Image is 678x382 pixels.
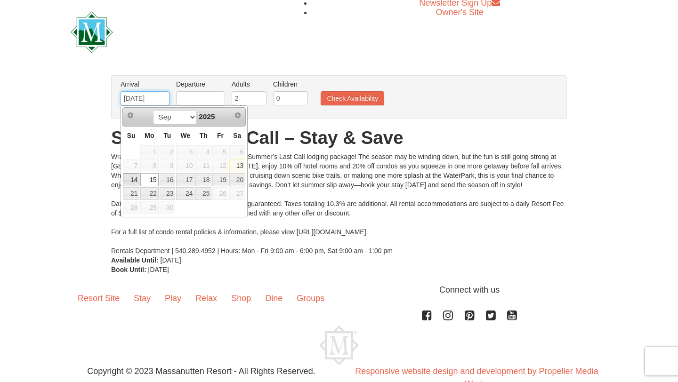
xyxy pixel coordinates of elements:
[71,20,286,42] a: Massanutten Resort
[122,173,140,187] td: available
[195,187,212,201] td: available
[212,173,228,186] a: 19
[273,80,308,89] label: Children
[217,132,224,139] span: Friday
[436,8,484,17] a: Owner's Site
[176,173,195,187] td: available
[212,187,229,201] td: unAvailable
[159,173,176,187] td: available
[160,145,176,159] span: 2
[159,187,176,201] td: available
[195,159,212,173] td: unAvailable
[71,12,286,53] img: Massanutten Resort Logo
[121,80,169,89] label: Arrival
[111,152,567,255] div: Wrap up your summer mountain-style with our Summer’s Last Call lodging package! The season may be...
[176,159,194,173] span: 10
[161,256,181,264] span: [DATE]
[195,173,211,186] a: 18
[140,173,159,187] td: available
[199,112,215,120] span: 2025
[127,284,158,313] a: Stay
[258,284,290,313] a: Dine
[111,128,567,147] h1: Summer’s Last Call – Stay & Save
[140,145,159,159] td: unAvailable
[229,159,246,173] td: available
[200,132,208,139] span: Thursday
[195,187,211,200] a: 25
[127,111,134,119] span: Prev
[212,159,229,173] td: unAvailable
[123,159,139,173] span: 7
[212,145,229,159] td: unAvailable
[224,284,258,313] a: Shop
[195,173,212,187] td: available
[212,159,228,173] span: 12
[140,187,159,201] td: available
[122,200,140,215] td: unAvailable
[159,145,176,159] td: unAvailable
[231,109,244,122] a: Next
[229,187,246,201] td: unAvailable
[234,111,242,119] span: Next
[176,173,194,186] a: 17
[140,201,158,214] span: 29
[212,145,228,159] span: 5
[145,132,154,139] span: Monday
[140,159,158,173] span: 8
[319,326,359,365] img: Massanutten Resort Logo
[212,187,228,200] span: 26
[160,201,176,214] span: 30
[111,266,146,273] strong: Book Until:
[123,187,139,200] a: 21
[229,187,245,200] span: 27
[176,187,194,200] a: 24
[180,132,190,139] span: Wednesday
[140,200,159,215] td: unAvailable
[160,187,176,200] a: 23
[229,173,245,186] a: 20
[64,365,339,378] p: Copyright © 2023 Massanutten Resort - All Rights Reserved.
[160,159,176,173] span: 9
[233,132,241,139] span: Saturday
[321,91,384,105] button: Check Availability
[195,145,212,159] td: unAvailable
[71,284,127,313] a: Resort Site
[160,173,176,186] a: 16
[232,80,266,89] label: Adults
[176,80,225,89] label: Departure
[122,159,140,173] td: unAvailable
[176,145,195,159] td: unAvailable
[123,201,139,214] span: 28
[212,173,229,187] td: available
[148,266,169,273] span: [DATE]
[127,132,136,139] span: Sunday
[188,284,224,313] a: Relax
[176,187,195,201] td: available
[159,200,176,215] td: unAvailable
[176,145,194,159] span: 3
[290,284,331,313] a: Groups
[123,173,139,186] a: 14
[71,284,607,296] p: Connect with us
[163,132,171,139] span: Tuesday
[111,256,159,264] strong: Available Until:
[140,159,159,173] td: unAvailable
[122,187,140,201] td: available
[140,173,158,186] a: 15
[124,109,137,122] a: Prev
[159,159,176,173] td: unAvailable
[229,145,245,159] span: 6
[140,187,158,200] a: 22
[176,159,195,173] td: unAvailable
[195,145,211,159] span: 4
[229,173,246,187] td: available
[229,159,245,173] a: 13
[158,284,188,313] a: Play
[229,145,246,159] td: unAvailable
[195,159,211,173] span: 11
[140,145,158,159] span: 1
